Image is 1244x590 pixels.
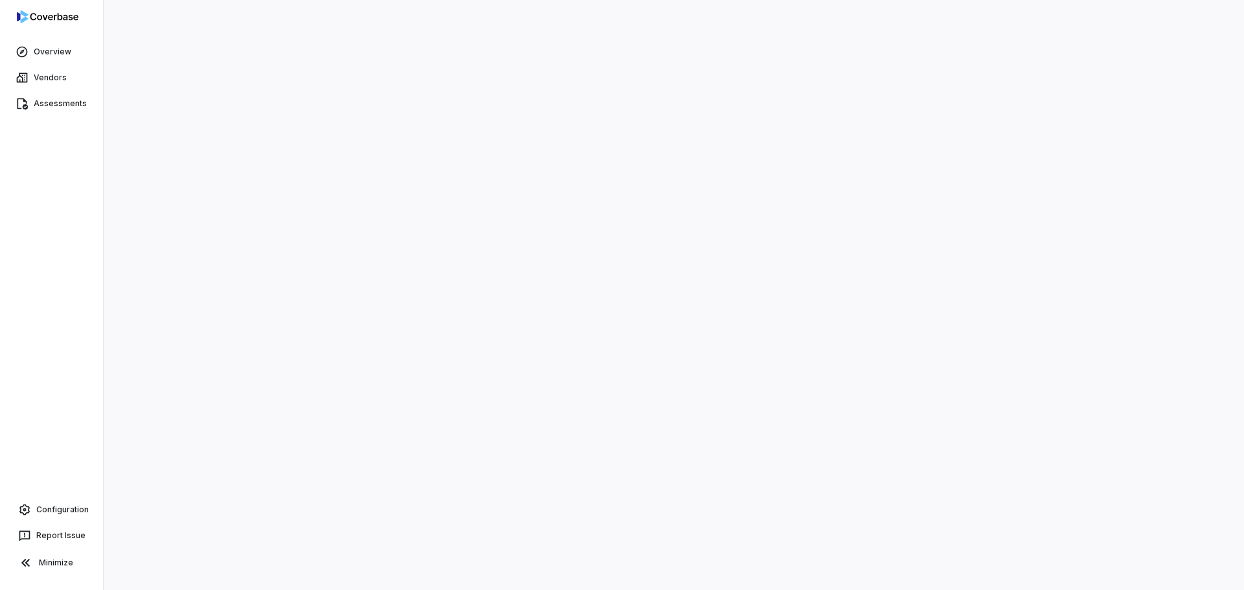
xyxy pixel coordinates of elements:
[36,530,86,541] span: Report Issue
[34,47,71,57] span: Overview
[3,40,100,63] a: Overview
[5,550,98,576] button: Minimize
[34,73,67,83] span: Vendors
[36,505,89,515] span: Configuration
[34,98,87,109] span: Assessments
[39,558,73,568] span: Minimize
[17,10,78,23] img: logo-D7KZi-bG.svg
[5,524,98,547] button: Report Issue
[5,498,98,521] a: Configuration
[3,92,100,115] a: Assessments
[3,66,100,89] a: Vendors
